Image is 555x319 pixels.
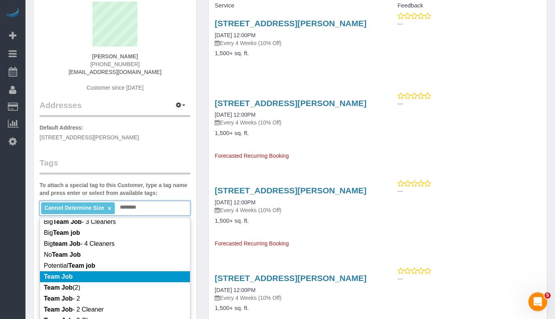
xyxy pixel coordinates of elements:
p: Every 4 Weeks (10% Off) [215,206,372,214]
a: [STREET_ADDRESS][PERSON_NAME] [215,19,366,28]
span: Customer since [DATE] [87,85,143,91]
span: (2) [44,284,80,291]
em: Team job [68,262,95,269]
a: [STREET_ADDRESS][PERSON_NAME] [215,186,366,195]
span: Big [44,229,80,236]
legend: Tags [40,157,190,175]
em: Team Job [44,295,73,302]
label: Default Address: [40,124,83,132]
p: --- [398,275,541,283]
a: [STREET_ADDRESS][PERSON_NAME] [215,99,366,108]
p: --- [398,20,541,28]
em: Team Job [44,273,73,280]
span: No [44,251,81,258]
span: Potential [44,262,95,269]
span: [PHONE_NUMBER] [90,61,140,67]
p: Every 4 Weeks (10% Off) [215,294,372,302]
p: Every 4 Weeks (10% Off) [215,39,372,47]
span: Forecasted Recurring Booking [215,240,289,247]
span: Big - 3 Cleaners [44,218,116,225]
a: [DATE] 12:00PM [215,32,255,38]
span: Cannot Determine Size [44,205,104,211]
em: Team Job [52,251,81,258]
em: Team Job [44,284,73,291]
h4: Feedback [384,2,541,9]
em: Team job [53,229,80,236]
span: 5 [544,292,551,299]
h4: 1,500+ sq. ft. [215,218,372,224]
span: - 2 [44,295,80,302]
span: - 2 Cleaner [44,306,104,313]
img: Automaid Logo [5,8,20,19]
h4: 1,500+ sq. ft. [215,50,372,57]
span: Forecasted Recurring Booking [215,153,289,159]
em: Team Job [53,218,82,225]
p: --- [398,100,541,108]
iframe: Intercom live chat [528,292,547,311]
h4: 1,500+ sq. ft. [215,130,372,137]
a: [EMAIL_ADDRESS][DOMAIN_NAME] [69,69,161,75]
em: team Job [53,240,80,247]
p: Every 4 Weeks (10% Off) [215,119,372,126]
strong: [PERSON_NAME] [92,53,138,59]
span: [STREET_ADDRESS][PERSON_NAME] [40,134,139,141]
label: To attach a special tag to this Customer, type a tag name and press enter or select from availabl... [40,181,190,197]
a: [STREET_ADDRESS][PERSON_NAME] [215,274,366,283]
em: Team Job [44,306,73,313]
h4: 1,500+ sq. ft. [215,305,372,312]
a: [DATE] 12:00PM [215,112,255,118]
p: --- [398,187,541,195]
h4: Service [215,2,372,9]
span: Big - 4 Cleaners [44,240,115,247]
a: [DATE] 12:00PM [215,287,255,293]
a: × [108,205,111,212]
a: [DATE] 12:00PM [215,199,255,205]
